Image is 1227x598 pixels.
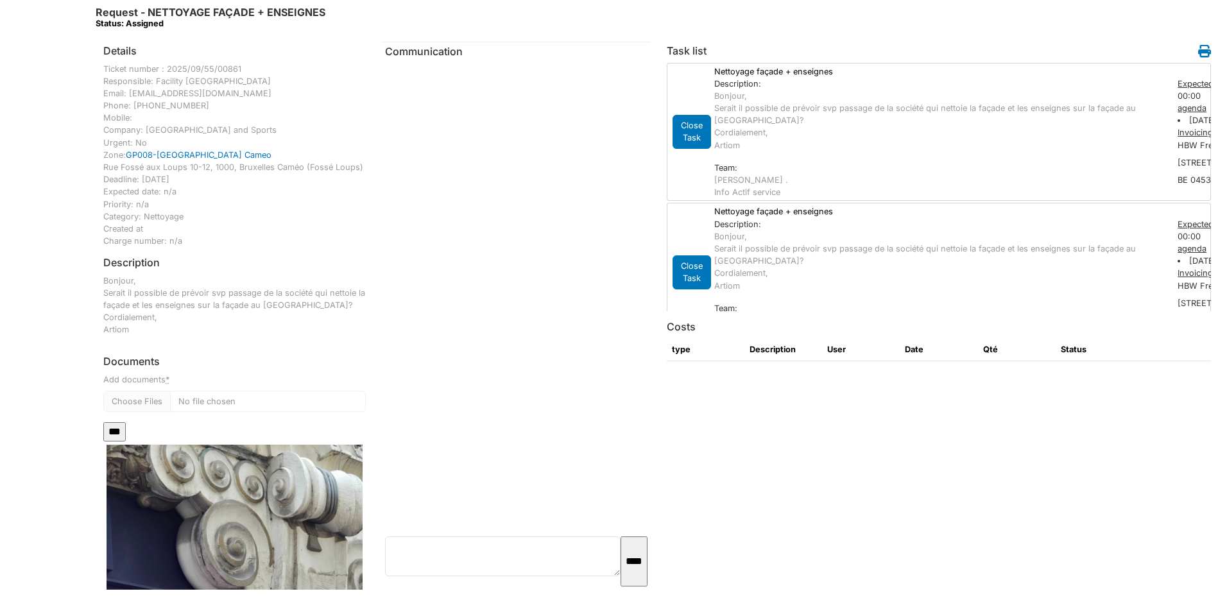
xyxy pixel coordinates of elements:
th: User [822,338,900,361]
span: translation missing: en.todo.action.close_task [681,261,703,283]
div: Team: [714,162,1165,174]
a: Close Task [673,124,711,137]
th: Date [900,338,977,361]
div: Nettoyage façade + enseignes [708,205,1171,218]
div: Info Actif service [714,186,1165,198]
h6: Costs [667,321,696,333]
div: Description: [714,78,1165,90]
a: Close Task [673,264,711,278]
h6: Documents [103,355,366,368]
th: Status [1056,338,1133,361]
a: GP008-[GEOGRAPHIC_DATA] Cameo [126,150,271,160]
div: Ticket number : 2025/09/55/00861 Responsible: Facility [GEOGRAPHIC_DATA] Email: [EMAIL_ADDRESS][D... [103,63,366,248]
p: Bonjour, Serait il possible de prévoir svp passage de la société qui nettoie la façade et les ens... [714,90,1165,151]
p: Bonjour, Serait il possible de prévoir svp passage de la société qui nettoie la façade et les ens... [714,230,1165,292]
div: [PERSON_NAME] . [714,174,1165,186]
div: Status: Assigned [96,19,325,28]
th: Qté [978,338,1056,361]
i: Work order [1198,45,1211,58]
h6: Details [103,45,137,57]
label: Add documents [103,373,169,386]
th: Description [744,338,822,361]
span: translation missing: en.todo.action.close_task [681,121,703,142]
p: Bonjour, Serait il possible de prévoir svp passage de la société qui nettoie la façade et les ens... [103,275,366,336]
div: Nettoyage façade + enseignes [708,65,1171,78]
h6: Description [103,257,160,269]
h6: Request - NETTOYAGE FAÇADE + ENSEIGNES [96,6,325,29]
abbr: required [166,375,169,384]
th: type [667,338,744,361]
div: Team: [714,302,1165,314]
span: translation missing: en.communication.communication [385,45,463,58]
div: Description: [714,218,1165,230]
h6: Task list [667,45,707,57]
